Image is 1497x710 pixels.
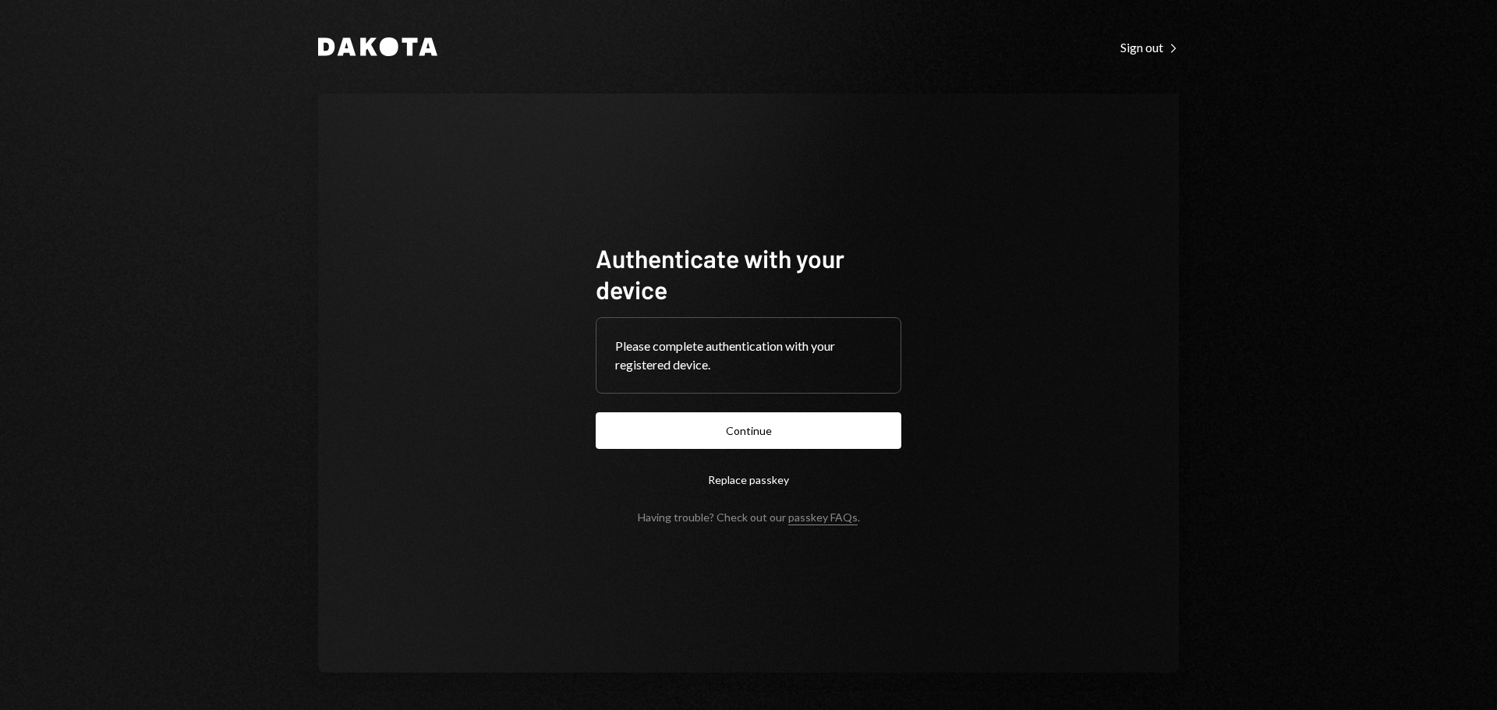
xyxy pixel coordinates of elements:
[615,337,882,374] div: Please complete authentication with your registered device.
[596,242,901,305] h1: Authenticate with your device
[596,461,901,498] button: Replace passkey
[1120,40,1179,55] div: Sign out
[1120,38,1179,55] a: Sign out
[638,510,860,524] div: Having trouble? Check out our .
[788,510,858,525] a: passkey FAQs
[596,412,901,449] button: Continue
